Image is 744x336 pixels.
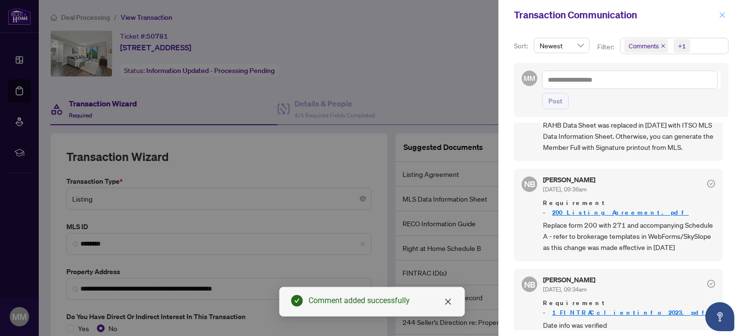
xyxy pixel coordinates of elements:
[629,41,659,51] span: Comments
[543,198,715,218] span: Requirement -
[524,73,535,84] span: MM
[543,176,595,183] h5: [PERSON_NAME]
[719,12,726,18] span: close
[552,308,709,317] a: 1_FINTRAC_clientinfo_2023.pdf
[543,286,587,293] span: [DATE], 09:34am
[514,8,716,22] div: Transaction Communication
[444,298,452,306] span: close
[543,186,587,193] span: [DATE], 09:36am
[597,42,616,52] p: Filter:
[661,44,666,48] span: close
[291,295,303,307] span: check-circle
[514,41,530,51] p: Sort:
[705,302,734,331] button: Open asap
[540,38,584,53] span: Newest
[707,180,715,188] span: check-circle
[524,177,535,190] span: NB
[543,219,715,253] span: Replace form 200 with 271 and accompanying Schedule A - refer to brokerage templates in WebForms/...
[543,320,715,331] span: Date info was verified
[707,280,715,288] span: check-circle
[542,93,569,109] button: Post
[543,277,595,283] h5: [PERSON_NAME]
[443,296,453,307] a: Close
[624,39,668,53] span: Comments
[524,278,535,291] span: NB
[543,119,715,153] span: RAHB Data Sheet was replaced in [DATE] with ITSO MLS Data Information Sheet. Otherwise, you can g...
[309,295,453,307] div: Comment added successfully
[543,298,715,318] span: Requirement -
[678,41,686,51] div: +1
[552,208,689,217] a: 200_Listing_Agreement.pdf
